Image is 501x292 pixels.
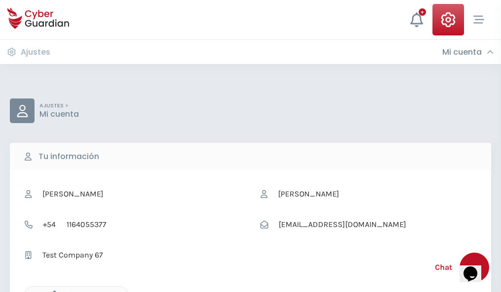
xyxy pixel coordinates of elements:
[38,151,99,162] b: Tu información
[39,109,79,119] p: Mi cuenta
[442,47,494,57] div: Mi cuenta
[435,261,452,273] span: Chat
[39,102,79,109] p: AJUSTES >
[419,8,426,16] div: +
[37,215,61,234] span: +54
[21,47,50,57] h3: Ajustes
[442,47,482,57] h3: Mi cuenta
[460,253,491,282] iframe: chat widget
[61,215,241,234] input: Teléfono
